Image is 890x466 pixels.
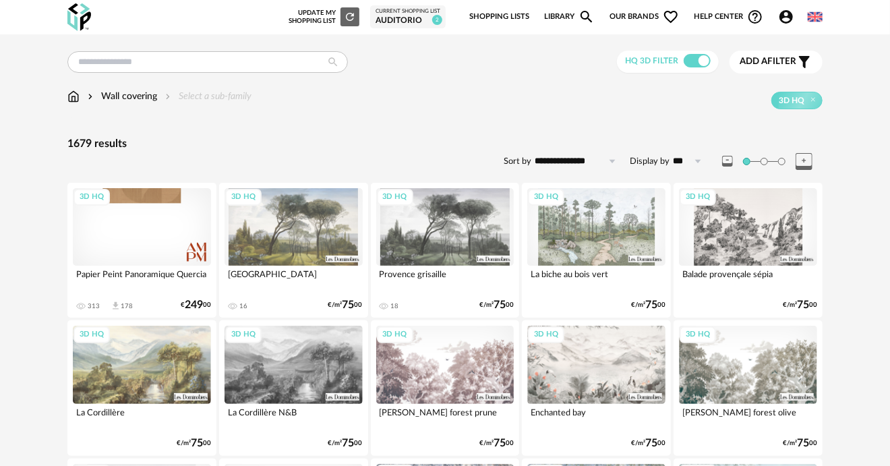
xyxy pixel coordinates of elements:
[225,404,363,431] div: La Cordillère N&B
[191,439,203,448] span: 75
[391,302,399,310] div: 18
[808,9,823,24] img: us
[479,301,514,310] div: €/m² 00
[344,13,356,20] span: Refresh icon
[225,266,363,293] div: [GEOGRAPHIC_DATA]
[219,320,368,455] a: 3D HQ La Cordillère N&B €/m²7500
[527,266,665,293] div: La biche au bois vert
[371,183,520,318] a: 3D HQ Provence grisaille 18 €/m²7500
[778,9,800,25] span: Account Circle icon
[625,57,678,65] span: HQ 3D filter
[783,439,817,448] div: €/m² 00
[73,189,110,206] div: 3D HQ
[377,189,413,206] div: 3D HQ
[680,326,716,343] div: 3D HQ
[371,320,520,455] a: 3D HQ [PERSON_NAME] forest prune €/m²7500
[527,404,665,431] div: Enchanted bay
[679,404,817,431] div: [PERSON_NAME] forest olive
[578,9,595,25] span: Magnify icon
[783,301,817,310] div: €/m² 00
[730,51,823,74] button: Add afilter Filter icon
[522,320,671,455] a: 3D HQ Enchanted bay €/m²7500
[674,320,823,455] a: 3D HQ [PERSON_NAME] forest olive €/m²7500
[432,15,442,25] span: 2
[610,3,679,31] span: Our brands
[469,3,529,31] a: Shopping Lists
[778,9,794,25] span: Account Circle icon
[85,90,96,103] img: svg+xml;base64,PHN2ZyB3aWR0aD0iMTYiIGhlaWdodD0iMTYiIHZpZXdCb3g9IjAgMCAxNiAxNiIgZmlsbD0ibm9uZSIgeG...
[631,301,665,310] div: €/m² 00
[376,266,514,293] div: Provence grisaille
[494,301,506,310] span: 75
[663,9,679,25] span: Heart Outline icon
[645,439,657,448] span: 75
[680,189,716,206] div: 3D HQ
[67,183,216,318] a: 3D HQ Papier Peint Panoramique Quercia 313 Download icon 178 €24900
[631,439,665,448] div: €/m² 00
[328,301,363,310] div: €/m² 00
[73,266,211,293] div: Papier Peint Panoramique Quercia
[73,404,211,431] div: La Cordillère
[343,439,355,448] span: 75
[67,320,216,455] a: 3D HQ La Cordillère €/m²7500
[694,9,763,25] span: Help centerHelp Circle Outline icon
[273,7,359,26] div: Update my Shopping List
[185,301,203,310] span: 249
[225,189,262,206] div: 3D HQ
[225,326,262,343] div: 3D HQ
[479,439,514,448] div: €/m² 00
[377,326,413,343] div: 3D HQ
[797,439,809,448] span: 75
[376,8,440,15] div: Current Shopping List
[494,439,506,448] span: 75
[181,301,211,310] div: € 00
[239,302,247,310] div: 16
[88,302,100,310] div: 313
[376,404,514,431] div: [PERSON_NAME] forest prune
[528,326,564,343] div: 3D HQ
[679,266,817,293] div: Balade provençale sépia
[740,56,796,67] span: filter
[219,183,368,318] a: 3D HQ [GEOGRAPHIC_DATA] 16 €/m²7500
[747,9,763,25] span: Help Circle Outline icon
[504,156,531,167] label: Sort by
[522,183,671,318] a: 3D HQ La biche au bois vert €/m²7500
[779,95,804,106] span: 3D HQ
[343,301,355,310] span: 75
[645,301,657,310] span: 75
[67,90,80,103] img: svg+xml;base64,PHN2ZyB3aWR0aD0iMTYiIGhlaWdodD0iMTciIHZpZXdCb3g9IjAgMCAxNiAxNyIgZmlsbD0ibm9uZSIgeG...
[630,156,670,167] label: Display by
[67,3,91,31] img: OXP
[85,90,157,103] div: Wall covering
[797,301,809,310] span: 75
[674,183,823,318] a: 3D HQ Balade provençale sépia €/m²7500
[328,439,363,448] div: €/m² 00
[121,302,133,310] div: 178
[67,137,823,151] div: 1679 results
[528,189,564,206] div: 3D HQ
[544,3,595,31] a: LibraryMagnify icon
[111,301,121,311] span: Download icon
[376,16,440,26] div: AUDITORIO
[376,8,440,26] a: Current Shopping List AUDITORIO 2
[796,54,812,70] span: Filter icon
[740,57,767,66] span: Add a
[73,326,110,343] div: 3D HQ
[177,439,211,448] div: €/m² 00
